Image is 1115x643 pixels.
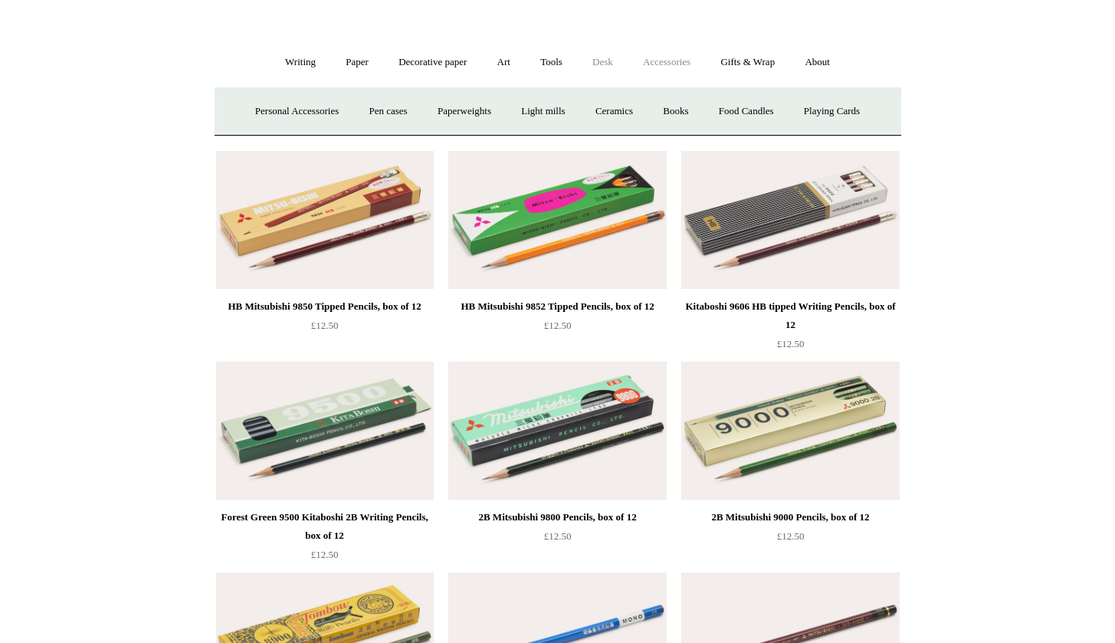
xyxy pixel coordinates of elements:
[526,42,576,83] a: Tools
[216,151,434,289] a: HB Mitsubishi 9850 Tipped Pencils, box of 12 HB Mitsubishi 9850 Tipped Pencils, box of 12
[448,508,666,571] a: 2B Mitsubishi 9800 Pencils, box of 12 £12.50
[355,91,421,132] a: Pen cases
[448,362,666,500] a: 2B Mitsubishi 9800 Pencils, box of 12 2B Mitsubishi 9800 Pencils, box of 12
[791,42,844,83] a: About
[385,42,480,83] a: Decorative paper
[681,508,899,571] a: 2B Mitsubishi 9000 Pencils, box of 12 £12.50
[707,42,789,83] a: Gifts & Wrap
[544,320,572,331] span: £12.50
[424,91,505,132] a: Paperweights
[216,297,434,360] a: HB Mitsubishi 9850 Tipped Pencils, box of 12 £12.50
[271,42,330,83] a: Writing
[448,151,666,289] a: HB Mitsubishi 9852 Tipped Pencils, box of 12 HB Mitsubishi 9852 Tipped Pencils, box of 12
[681,362,899,500] img: 2B Mitsubishi 9000 Pencils, box of 12
[448,362,666,500] img: 2B Mitsubishi 9800 Pencils, box of 12
[216,362,434,500] a: Forest Green 9500 Kitaboshi 2B Writing Pencils, box of 12 Forest Green 9500 Kitaboshi 2B Writing ...
[681,151,899,289] a: Kitaboshi 9606 HB tipped Writing Pencils, box of 12 Kitaboshi 9606 HB tipped Writing Pencils, box...
[685,508,895,527] div: 2B Mitsubishi 9000 Pencils, box of 12
[507,91,579,132] a: Light mills
[579,42,627,83] a: Desk
[484,42,524,83] a: Art
[790,91,874,132] a: Playing Cards
[681,362,899,500] a: 2B Mitsubishi 9000 Pencils, box of 12 2B Mitsubishi 9000 Pencils, box of 12
[216,508,434,571] a: Forest Green 9500 Kitaboshi 2B Writing Pencils, box of 12 £12.50
[332,42,382,83] a: Paper
[629,42,704,83] a: Accessories
[777,530,805,542] span: £12.50
[311,549,339,560] span: £12.50
[311,320,339,331] span: £12.50
[448,297,666,360] a: HB Mitsubishi 9852 Tipped Pencils, box of 12 £12.50
[452,297,662,316] div: HB Mitsubishi 9852 Tipped Pencils, box of 12
[452,508,662,527] div: 2B Mitsubishi 9800 Pencils, box of 12
[544,530,572,542] span: £12.50
[705,91,788,132] a: Food Candles
[448,151,666,289] img: HB Mitsubishi 9852 Tipped Pencils, box of 12
[220,297,430,316] div: HB Mitsubishi 9850 Tipped Pencils, box of 12
[777,338,805,349] span: £12.50
[649,91,702,132] a: Books
[220,508,430,545] div: Forest Green 9500 Kitaboshi 2B Writing Pencils, box of 12
[582,91,647,132] a: Ceramics
[685,297,895,334] div: Kitaboshi 9606 HB tipped Writing Pencils, box of 12
[216,151,434,289] img: HB Mitsubishi 9850 Tipped Pencils, box of 12
[681,151,899,289] img: Kitaboshi 9606 HB tipped Writing Pencils, box of 12
[216,362,434,500] img: Forest Green 9500 Kitaboshi 2B Writing Pencils, box of 12
[681,297,899,360] a: Kitaboshi 9606 HB tipped Writing Pencils, box of 12 £12.50
[241,91,353,132] a: Personal Accessories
